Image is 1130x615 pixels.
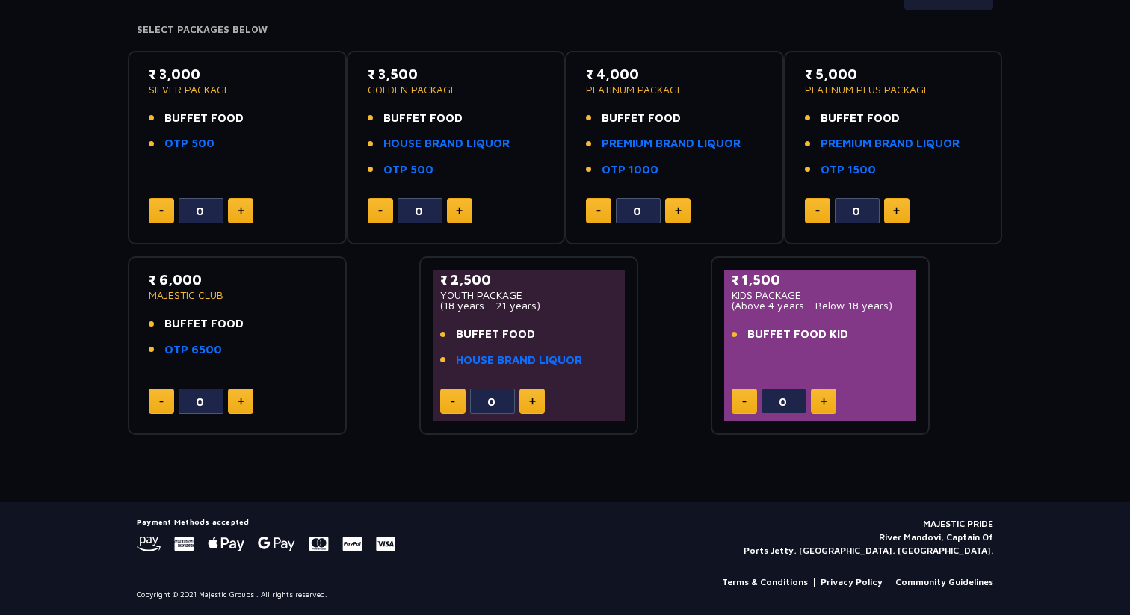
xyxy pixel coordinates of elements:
p: KIDS PACKAGE [732,290,909,300]
span: BUFFET FOOD [602,110,681,127]
p: Copyright © 2021 Majestic Groups . All rights reserved. [137,589,327,600]
span: BUFFET FOOD [164,110,244,127]
img: minus [378,210,383,212]
p: PLATINUM PACKAGE [586,84,763,95]
img: plus [529,398,536,405]
p: MAJESTIC CLUB [149,290,326,300]
a: OTP 6500 [164,342,222,359]
img: plus [238,207,244,214]
p: PLATINUM PLUS PACKAGE [805,84,982,95]
p: SILVER PACKAGE [149,84,326,95]
img: plus [821,398,827,405]
a: HOUSE BRAND LIQUOR [456,352,582,369]
a: HOUSE BRAND LIQUOR [383,135,510,152]
p: ₹ 5,000 [805,64,982,84]
span: BUFFET FOOD KID [747,326,848,343]
p: YOUTH PACKAGE [440,290,617,300]
p: ₹ 4,000 [586,64,763,84]
span: BUFFET FOOD [821,110,900,127]
a: OTP 500 [383,161,433,179]
img: plus [675,207,682,214]
img: minus [451,401,455,403]
p: ₹ 6,000 [149,270,326,290]
img: minus [159,210,164,212]
img: plus [893,207,900,214]
a: Privacy Policy [821,575,883,589]
p: GOLDEN PACKAGE [368,84,545,95]
span: BUFFET FOOD [456,326,535,343]
img: plus [456,207,463,214]
img: minus [596,210,601,212]
a: OTP 1500 [821,161,876,179]
img: minus [742,401,747,403]
span: BUFFET FOOD [383,110,463,127]
img: minus [159,401,164,403]
h4: Select Packages Below [137,24,993,36]
p: ₹ 2,500 [440,270,617,290]
p: (18 years - 21 years) [440,300,617,311]
a: Terms & Conditions [722,575,808,589]
p: MAJESTIC PRIDE River Mandovi, Captain Of Ports Jetty, [GEOGRAPHIC_DATA], [GEOGRAPHIC_DATA]. [744,517,993,557]
a: PREMIUM BRAND LIQUOR [821,135,960,152]
p: (Above 4 years - Below 18 years) [732,300,909,311]
h5: Payment Methods accepted [137,517,395,526]
p: ₹ 3,000 [149,64,326,84]
p: ₹ 3,500 [368,64,545,84]
span: BUFFET FOOD [164,315,244,333]
p: ₹ 1,500 [732,270,909,290]
a: PREMIUM BRAND LIQUOR [602,135,741,152]
img: minus [815,210,820,212]
a: OTP 500 [164,135,214,152]
img: plus [238,398,244,405]
a: Community Guidelines [895,575,993,589]
a: OTP 1000 [602,161,658,179]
